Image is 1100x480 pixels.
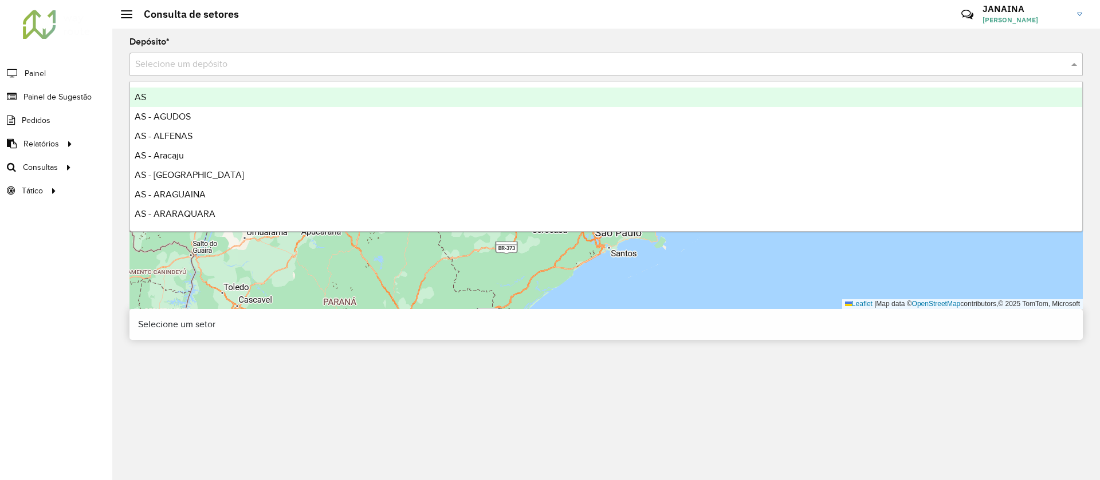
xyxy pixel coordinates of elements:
div: Selecione um setor [129,309,1083,340]
span: AS [135,92,146,102]
span: Pedidos [22,114,50,126]
span: AS - AGUDOS [135,112,191,121]
span: AS - ARAGUAINA [135,189,206,199]
span: [PERSON_NAME] [983,15,1068,25]
span: Painel de Sugestão [23,91,92,103]
a: Contato Rápido [955,2,980,27]
div: Map data © contributors,© 2025 TomTom, Microsoft [842,299,1083,309]
span: AS - ARARAQUARA [135,209,215,219]
span: Relatórios [23,138,59,150]
span: AS - ALFENAS [135,131,192,141]
span: Consultas [23,161,58,173]
ng-dropdown-panel: Options list [129,81,1083,232]
span: AS - Aracaju [135,150,184,160]
label: Depósito [129,35,170,49]
a: Leaflet [845,300,873,308]
span: | [874,300,876,308]
a: OpenStreetMap [912,300,961,308]
h2: Consulta de setores [132,8,239,21]
h3: JANAINA [983,3,1068,14]
span: Painel [25,68,46,80]
span: AS - [GEOGRAPHIC_DATA] [135,170,244,180]
span: Tático [22,185,43,197]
